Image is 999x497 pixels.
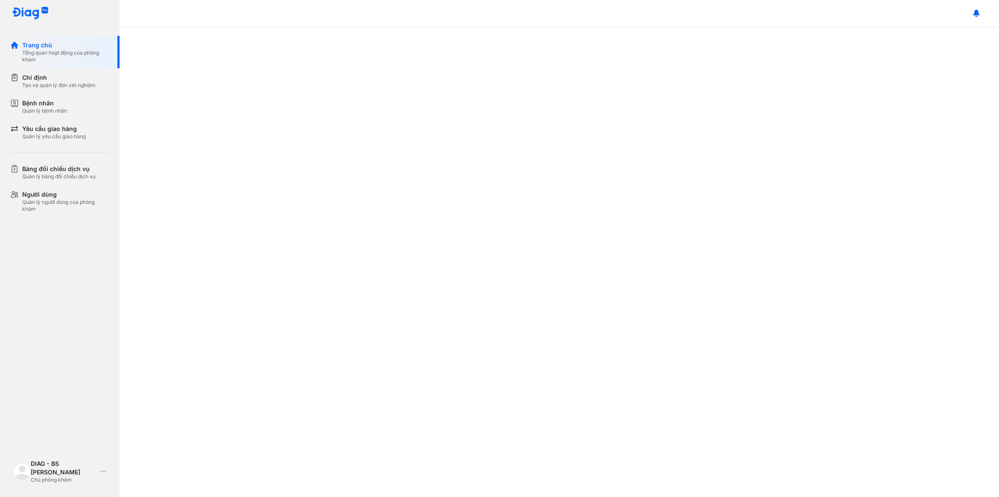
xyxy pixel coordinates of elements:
div: Bệnh nhân [22,99,67,108]
div: DIAG - BS [PERSON_NAME] [31,459,97,477]
div: Bảng đối chiếu dịch vụ [22,165,96,173]
img: logo [12,7,49,20]
div: Người dùng [22,190,109,199]
div: Quản lý bệnh nhân [22,108,67,114]
img: logo [14,463,31,480]
div: Chỉ định [22,73,96,82]
div: Quản lý người dùng của phòng khám [22,199,109,212]
div: Quản lý bảng đối chiếu dịch vụ [22,173,96,180]
div: Trang chủ [22,41,109,49]
div: Chủ phòng khám [31,477,97,483]
div: Tạo và quản lý đơn xét nghiệm [22,82,96,89]
div: Quản lý yêu cầu giao hàng [22,133,86,140]
div: Yêu cầu giao hàng [22,125,86,133]
div: Tổng quan hoạt động của phòng khám [22,49,109,63]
